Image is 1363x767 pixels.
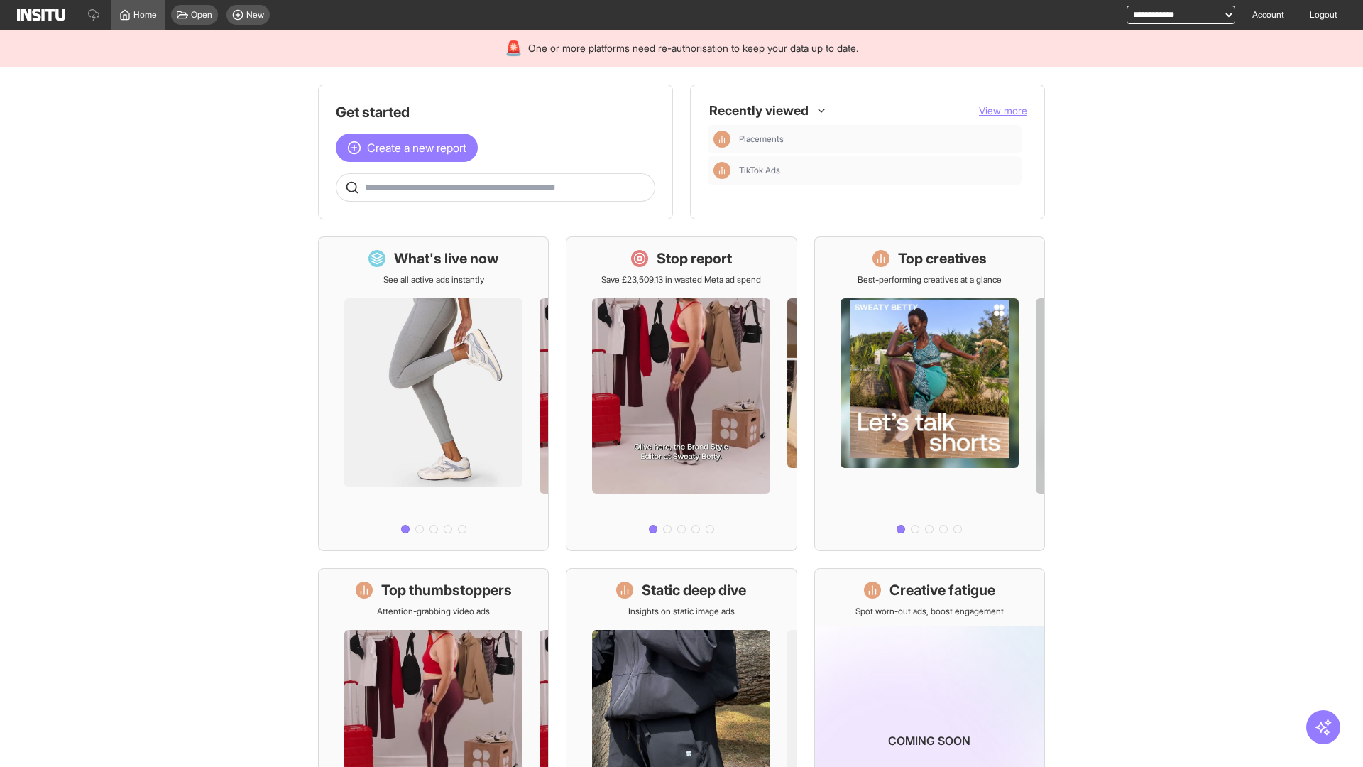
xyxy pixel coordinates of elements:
span: New [246,9,264,21]
div: Insights [713,131,730,148]
h1: Get started [336,102,655,122]
h1: Top thumbstoppers [381,580,512,600]
h1: What's live now [394,249,499,268]
span: Placements [739,134,1016,145]
h1: Stop report [657,249,732,268]
a: What's live nowSee all active ads instantly [318,236,549,551]
p: Save £23,509.13 in wasted Meta ad spend [601,274,761,285]
span: TikTok Ads [739,165,780,176]
p: Insights on static image ads [628,606,735,617]
a: Stop reportSave £23,509.13 in wasted Meta ad spend [566,236,797,551]
h1: Top creatives [898,249,987,268]
div: Insights [713,162,730,179]
button: View more [979,104,1027,118]
div: 🚨 [505,38,522,58]
p: Attention-grabbing video ads [377,606,490,617]
p: See all active ads instantly [383,274,484,285]
span: Placements [739,134,784,145]
span: One or more platforms need re-authorisation to keep your data up to date. [528,41,858,55]
img: Logo [17,9,65,21]
a: Top creativesBest-performing creatives at a glance [814,236,1045,551]
span: Open [191,9,212,21]
h1: Static deep dive [642,580,746,600]
button: Create a new report [336,134,478,162]
span: Create a new report [367,139,466,156]
span: Home [133,9,157,21]
p: Best-performing creatives at a glance [858,274,1002,285]
span: TikTok Ads [739,165,1016,176]
span: View more [979,104,1027,116]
